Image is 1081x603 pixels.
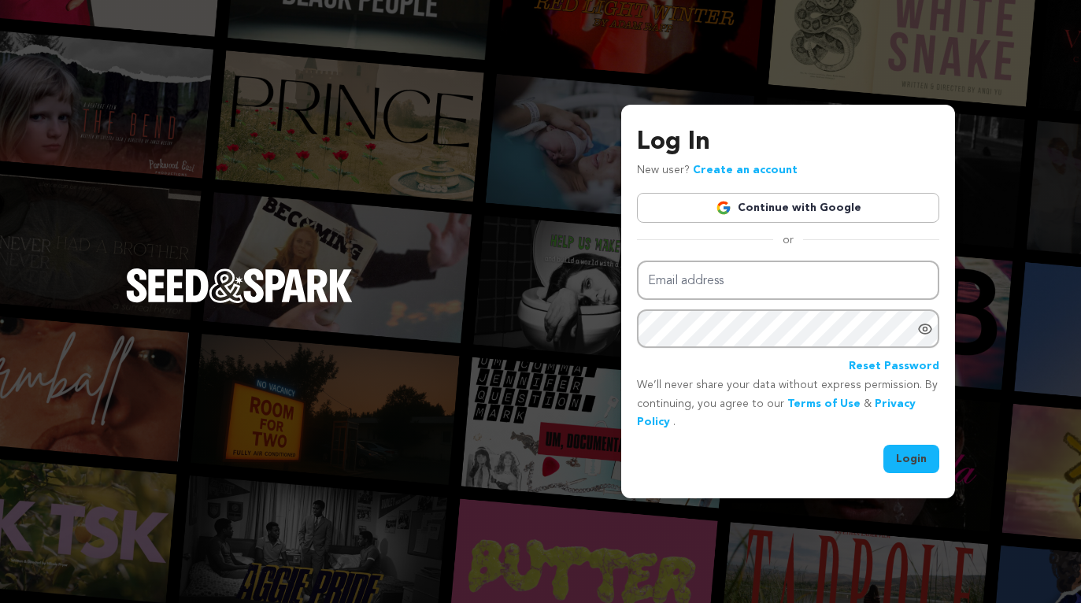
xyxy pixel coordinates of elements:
a: Seed&Spark Homepage [126,268,353,335]
p: We’ll never share your data without express permission. By continuing, you agree to our & . [637,376,939,432]
a: Create an account [693,165,798,176]
a: Continue with Google [637,193,939,223]
img: Seed&Spark Logo [126,268,353,303]
a: Terms of Use [787,398,861,409]
h3: Log In [637,124,939,161]
img: Google logo [716,200,731,216]
p: New user? [637,161,798,180]
button: Login [883,445,939,473]
a: Show password as plain text. Warning: this will display your password on the screen. [917,321,933,337]
span: or [773,232,803,248]
input: Email address [637,261,939,301]
a: Reset Password [849,357,939,376]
